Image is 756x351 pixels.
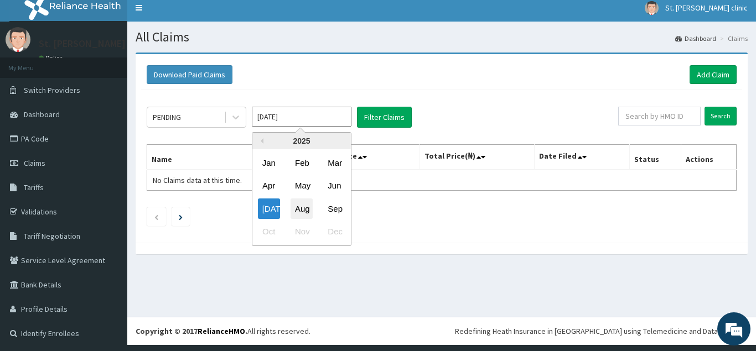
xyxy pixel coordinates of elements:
div: 2025 [252,133,351,149]
input: Search by HMO ID [618,107,701,125]
div: Choose September 2025 [323,198,345,219]
a: Next page [179,212,183,222]
div: month 2025-07 [252,151,351,243]
div: Chat with us now [58,62,186,76]
img: d_794563401_company_1708531726252_794563401 [20,55,45,83]
input: Select Month and Year [252,107,351,127]
span: Switch Providers [24,85,80,95]
th: Total Price(₦) [420,145,535,170]
span: Claims [24,158,45,168]
a: Previous page [154,212,159,222]
button: Download Paid Claims [147,65,232,84]
div: Choose April 2025 [258,176,280,196]
img: User Image [645,1,659,15]
div: Choose March 2025 [323,153,345,173]
strong: Copyright © 2017 . [136,326,247,336]
span: Dashboard [24,109,60,119]
th: Actions [681,145,736,170]
span: Tariff Negotiation [24,231,80,241]
a: RelianceHMO [198,326,245,336]
li: Claims [717,34,748,43]
span: Tariffs [24,182,44,192]
a: Add Claim [690,65,737,84]
p: St. [PERSON_NAME] clinic [39,39,151,49]
div: Choose August 2025 [291,198,313,219]
textarea: Type your message and hit 'Enter' [6,234,211,273]
div: Choose January 2025 [258,153,280,173]
div: PENDING [153,112,181,123]
button: Previous Year [258,138,263,144]
div: Choose June 2025 [323,176,345,196]
span: St. [PERSON_NAME] clinic [665,3,748,13]
div: Redefining Heath Insurance in [GEOGRAPHIC_DATA] using Telemedicine and Data Science! [455,326,748,337]
input: Search [705,107,737,125]
a: Dashboard [675,34,716,43]
span: We're online! [64,105,153,217]
a: Online [39,54,65,62]
img: User Image [6,27,30,52]
div: Choose February 2025 [291,153,313,173]
th: Date Filed [535,145,630,170]
span: No Claims data at this time. [153,175,242,185]
div: Minimize live chat window [182,6,208,32]
div: Choose July 2025 [258,198,280,219]
footer: All rights reserved. [127,317,756,345]
th: Status [630,145,681,170]
button: Filter Claims [357,107,412,128]
div: Choose May 2025 [291,176,313,196]
h1: All Claims [136,30,748,44]
th: Name [147,145,296,170]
